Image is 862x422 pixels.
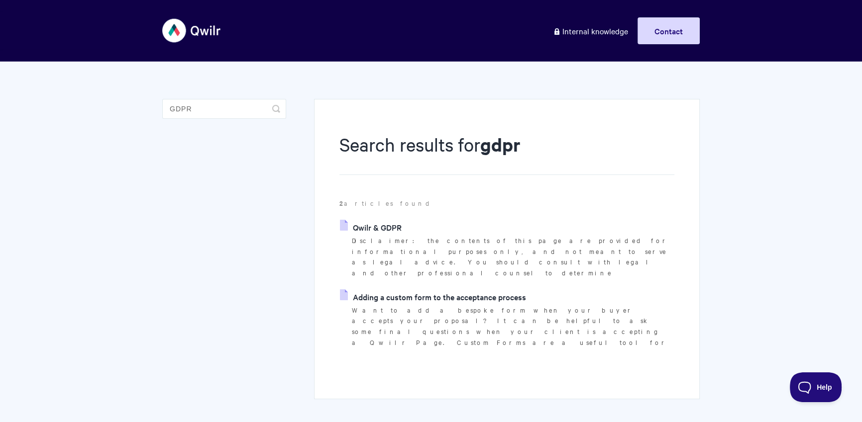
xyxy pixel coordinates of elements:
input: Search [162,99,286,119]
a: Internal knowledge [545,17,636,44]
strong: gdpr [480,132,521,157]
p: Disclaimer: the contents of this page are provided for informational purposes only, and not meant... [352,235,674,278]
a: Adding a custom form to the acceptance process [340,289,526,304]
strong: 2 [339,198,344,208]
img: Qwilr Help Center [162,12,221,49]
p: articles found [339,198,674,209]
a: Contact [638,17,700,44]
h1: Search results for [339,132,674,175]
p: Want to add a bespoke form when your buyer accepts your proposal? It can be helpful to ask some f... [352,305,674,348]
a: Qwilr & GDPR [340,220,402,235]
iframe: Toggle Customer Support [790,372,842,402]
